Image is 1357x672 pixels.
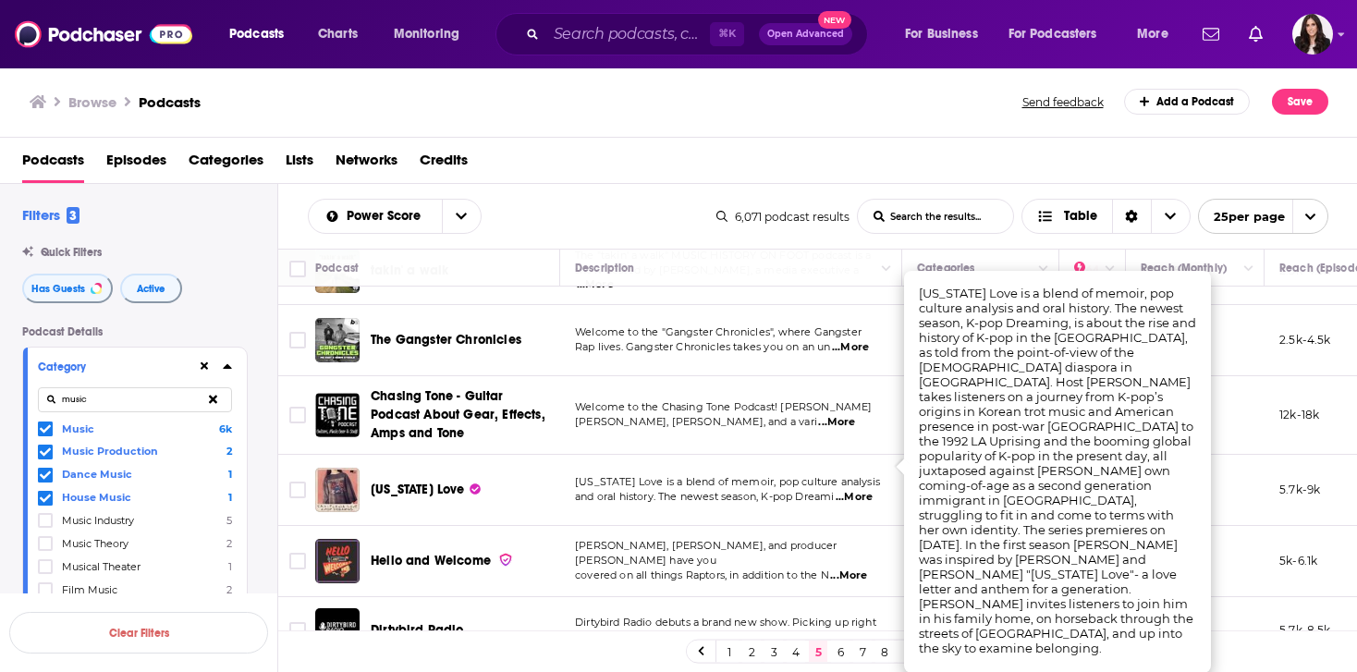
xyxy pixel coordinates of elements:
[219,422,232,435] span: 6k
[38,387,232,412] input: Search Category...
[226,583,232,596] span: 2
[575,257,634,279] div: Description
[1199,202,1285,231] span: 25 per page
[315,539,360,583] img: Hello and Welcome
[371,481,481,499] a: [US_STATE] Love
[315,608,360,653] img: Dirtybird Radio
[226,514,232,527] span: 5
[1279,332,1331,348] p: 2.5k-4.5k
[31,284,85,294] span: Has Guests
[371,553,491,568] span: Hello and Welcome
[1292,14,1333,55] img: User Profile
[226,537,232,550] span: 2
[1017,94,1109,110] button: Send feedback
[764,641,783,663] a: 3
[575,340,830,353] span: Rap lives. Gangster Chronicles takes you on an un
[189,145,263,183] a: Categories
[830,568,867,583] span: ...More
[62,537,128,550] span: Music Theory
[1064,210,1097,223] span: Table
[62,445,158,458] span: Music Production
[308,199,482,234] h2: Choose List sort
[289,622,306,639] span: Toggle select row
[742,641,761,663] a: 2
[22,325,248,338] p: Podcast Details
[1279,622,1331,638] p: 5.7k-8.5k
[442,200,481,233] button: open menu
[1272,89,1328,115] button: Save
[1292,14,1333,55] button: Show profile menu
[289,553,306,569] span: Toggle select row
[420,145,468,183] a: Credits
[1021,199,1191,234] button: Choose View
[513,13,886,55] div: Search podcasts, credits, & more...
[306,19,369,49] a: Charts
[228,491,232,504] span: 1
[996,19,1124,49] button: open menu
[875,641,894,663] a: 8
[575,616,876,629] span: Dirtybird Radio debuts a brand new show. Picking up right
[62,468,132,481] span: Dance Music
[575,568,829,581] span: covered on all things Raptors, in addition to the N
[831,641,850,663] a: 6
[336,145,397,183] a: Networks
[309,210,442,223] button: open menu
[41,246,102,259] span: Quick Filters
[1279,407,1319,422] p: 12k-18k
[371,482,465,497] span: [US_STATE] Love
[371,331,521,349] a: The Gangster Chronicles
[818,415,855,430] span: ...More
[575,475,880,488] span: [US_STATE] Love is a blend of memoir, pop culture analysis
[139,93,201,111] a: Podcasts
[394,21,459,47] span: Monitoring
[120,274,182,303] button: Active
[1124,19,1192,49] button: open menu
[1198,199,1328,234] button: open menu
[905,21,978,47] span: For Business
[1279,482,1320,497] p: 5.7k-9k
[381,19,483,49] button: open menu
[767,30,844,39] span: Open Advanced
[286,145,313,183] a: Lists
[315,468,360,512] img: California Love
[9,612,268,654] button: Clear Filters
[716,210,850,224] div: 6,071 podcast results
[22,274,113,303] button: Has Guests
[68,93,116,111] h3: Browse
[853,641,872,663] a: 7
[1141,257,1227,279] div: Reach (Monthly)
[22,145,84,183] a: Podcasts
[575,415,817,428] span: [PERSON_NAME], [PERSON_NAME], and a vari
[1137,21,1168,47] span: More
[371,552,513,570] a: Hello and Welcome
[62,422,94,435] span: Music
[809,641,827,663] a: 5
[62,491,131,504] span: House Music
[1241,18,1270,50] a: Show notifications dropdown
[720,641,739,663] a: 1
[228,560,232,573] span: 1
[1112,200,1151,233] div: Sort Direction
[315,318,360,362] img: The Gangster Chronicles
[289,407,306,423] span: Toggle select row
[575,325,862,338] span: Welcome to the "Gangster Chronicles", where Gangster
[1099,258,1121,280] button: Column Actions
[62,560,141,573] span: Musical Theater
[229,21,284,47] span: Podcasts
[318,21,358,47] span: Charts
[787,641,805,663] a: 4
[371,388,545,441] span: Chasing Tone - Guitar Podcast About Gear, Effects, Amps and Tone
[15,17,192,52] img: Podchaser - Follow, Share and Rate Podcasts
[347,210,427,223] span: Power Score
[1238,258,1260,280] button: Column Actions
[917,257,974,279] div: Categories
